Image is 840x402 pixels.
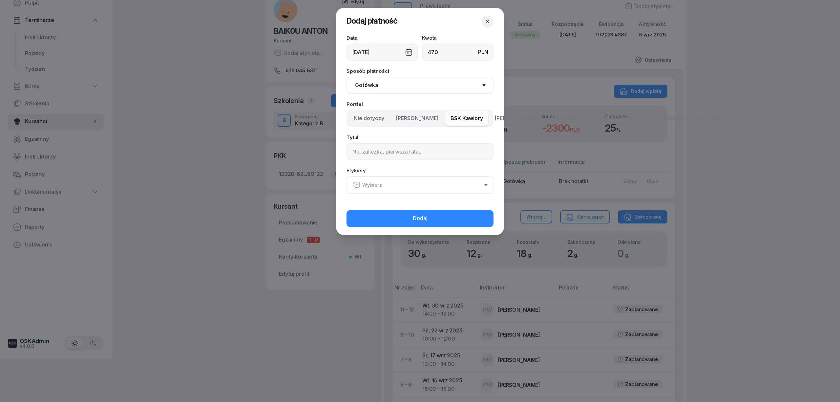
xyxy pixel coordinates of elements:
span: Dodaj [413,214,428,223]
span: [PERSON_NAME] [396,114,439,123]
button: Wybierz [346,176,493,194]
button: BSK Kawiory [445,111,488,126]
span: Dodaj płatność [346,16,397,26]
div: Wybierz [352,181,382,189]
button: SzkołaMOTO Skłodowska [653,111,728,126]
button: Dodaj [346,210,493,227]
button: [PERSON_NAME] [490,111,543,126]
button: Nie dotyczy [348,111,389,126]
span: [PERSON_NAME] [603,114,646,123]
span: [PERSON_NAME] [495,114,537,123]
button: BSK Skłodowska [544,111,597,126]
input: Np. zaliczka, pierwsza rata... [346,143,493,160]
span: SzkołaMOTO Skłodowska [658,114,723,123]
span: BSK Skłodowska [549,114,592,123]
button: [PERSON_NAME] [598,111,651,126]
span: BSK Kawiory [451,114,483,123]
input: 0 [422,44,493,61]
button: [PERSON_NAME] [391,111,444,126]
span: Nie dotyczy [354,114,384,123]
